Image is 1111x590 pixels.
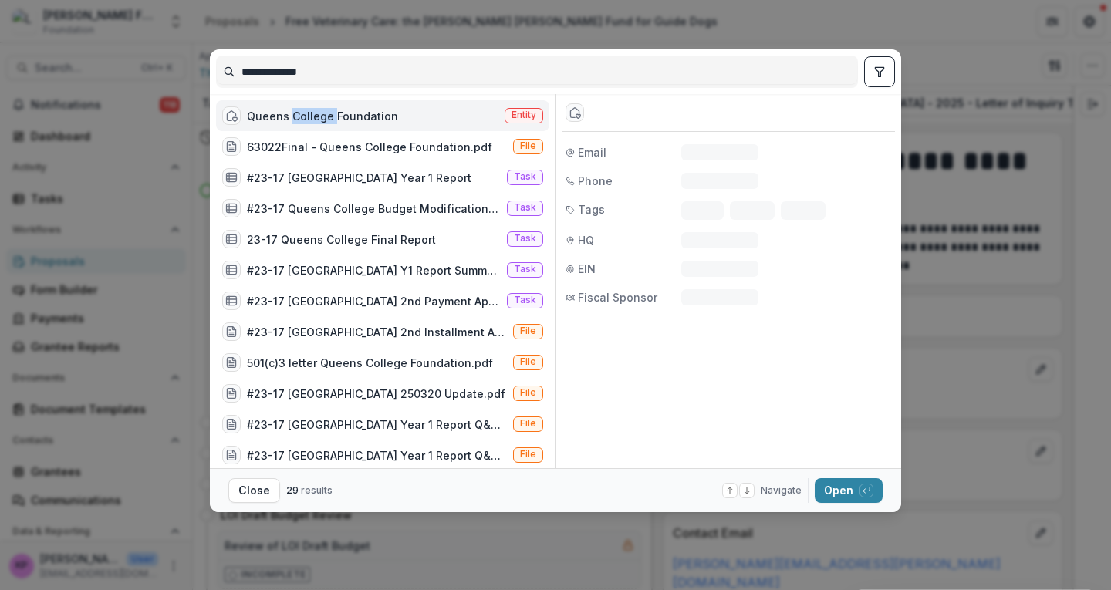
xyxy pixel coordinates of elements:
span: Email [578,144,606,160]
span: Navigate [761,484,802,497]
button: Open [815,478,883,503]
div: #23-17 Queens College Budget Modification Request [247,201,501,217]
div: #23-17 [GEOGRAPHIC_DATA] Year 1 Report Q&A.pdf [247,416,507,433]
button: toggle filters [864,56,895,87]
div: #23-17 [GEOGRAPHIC_DATA] Year 1 Report [247,170,471,186]
span: Task [514,264,536,275]
span: File [520,449,536,460]
span: 29 [286,484,299,496]
span: Tags [578,201,605,217]
div: #23-17 [GEOGRAPHIC_DATA] 250320 Update.pdf [247,386,505,402]
div: #23-17 [GEOGRAPHIC_DATA] Year 1 Report Q&A.pdf [247,447,507,464]
div: #23-17 [GEOGRAPHIC_DATA] 2nd Installment Approval.pdf [247,324,507,340]
div: #23-17 [GEOGRAPHIC_DATA] Y1 Report Summary [247,262,501,278]
span: Entity [512,110,536,120]
span: EIN [578,261,596,277]
span: Task [514,171,536,182]
span: File [520,140,536,151]
div: #23-17 [GEOGRAPHIC_DATA] 2nd Payment Approval [247,293,501,309]
div: 501(c)3 letter Queens College Foundation.pdf [247,355,493,371]
div: 23-17 Queens College Final Report [247,231,436,248]
span: File [520,325,536,336]
span: File [520,356,536,367]
span: Task [514,202,536,213]
span: File [520,418,536,429]
span: HQ [578,232,594,248]
div: Queens College Foundation [247,108,398,124]
span: Phone [578,173,613,189]
div: 63022Final - Queens College Foundation.pdf [247,139,492,155]
button: Close [228,478,280,503]
span: File [520,387,536,398]
span: Fiscal Sponsor [578,289,657,305]
span: Task [514,295,536,305]
span: Task [514,233,536,244]
span: results [301,484,333,496]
